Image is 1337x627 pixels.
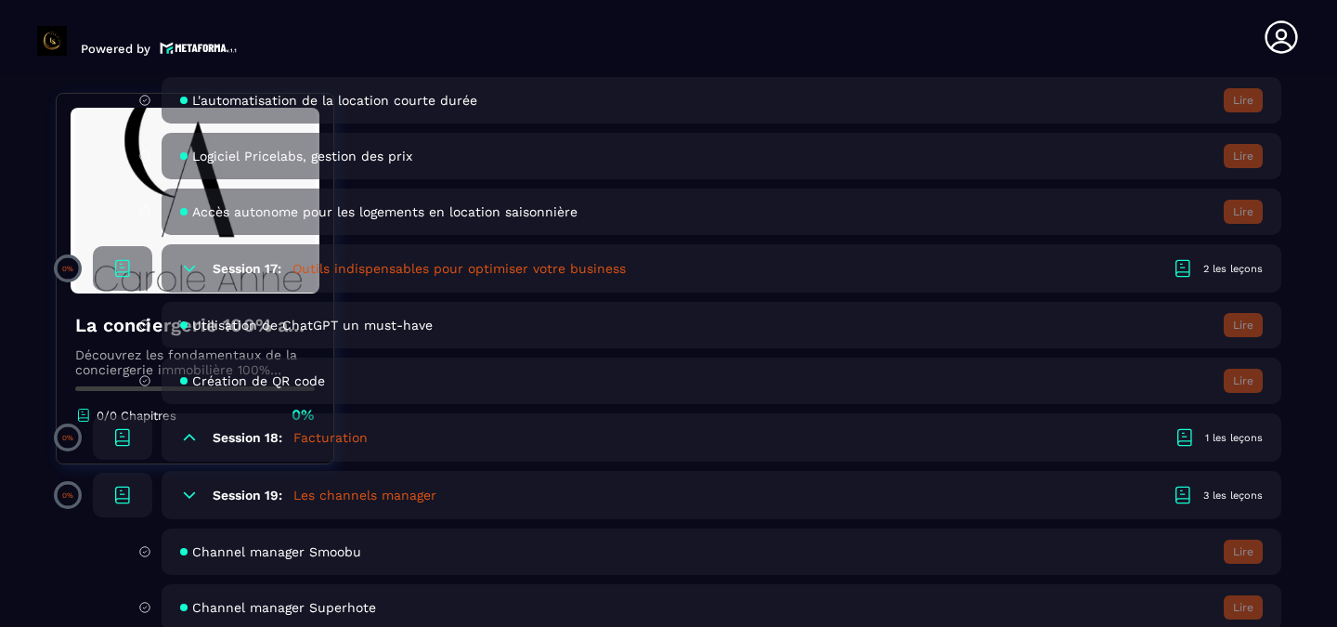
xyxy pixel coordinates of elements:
[75,347,315,377] p: Découvrez les fondamentaux de la conciergerie immobilière 100% automatisée. Cette formation est c...
[71,108,319,294] img: banner
[1203,262,1263,276] div: 2 les leçons
[192,204,578,219] span: Accès autonome pour les logements en location saisonnière
[192,318,433,333] span: Utilisation de ChatGPT un must-have
[292,405,315,425] p: 0%
[192,149,412,163] span: Logiciel Pricelabs, gestion des prix
[62,265,73,273] p: 0%
[62,491,73,500] p: 0%
[1224,313,1263,337] button: Lire
[213,430,282,445] h6: Session 18:
[213,261,281,276] h6: Session 17:
[192,544,361,559] span: Channel manager Smoobu
[37,26,67,56] img: logo-branding
[293,428,368,447] h5: Facturation
[1224,595,1263,620] button: Lire
[62,434,73,442] p: 0%
[192,373,325,388] span: Création de QR code
[81,42,150,56] p: Powered by
[192,93,477,108] span: L'automatisation de la location courte durée
[1224,540,1263,564] button: Lire
[97,409,176,423] p: 0/0 Chapitres
[1224,369,1263,393] button: Lire
[1224,144,1263,168] button: Lire
[75,312,315,338] h4: La conciergerie 100% automatisée
[160,40,238,56] img: logo
[1224,200,1263,224] button: Lire
[293,486,436,504] h5: Les channels manager
[1224,88,1263,112] button: Lire
[292,259,626,278] h5: Outils indispensables pour optimiser votre business
[1203,489,1263,503] div: 3 les leçons
[192,600,376,615] span: Channel manager Superhote
[213,488,282,503] h6: Session 19:
[1205,431,1263,445] div: 1 les leçons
